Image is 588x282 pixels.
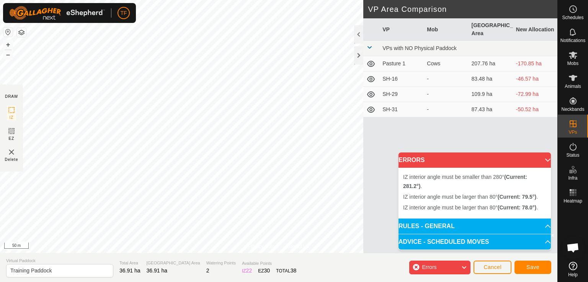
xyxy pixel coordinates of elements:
[563,199,582,203] span: Heatmap
[427,90,465,98] div: -
[379,71,424,87] td: SH-16
[568,130,577,135] span: VPs
[9,136,15,141] span: EZ
[147,260,200,266] span: [GEOGRAPHIC_DATA] Area
[5,157,18,162] span: Delete
[422,264,436,270] span: Errors
[399,157,425,163] span: ERRORS
[568,176,577,180] span: Infra
[379,18,424,41] th: VP
[566,153,579,157] span: Status
[498,204,536,211] b: (Current: 78.0°)
[379,87,424,102] td: SH-29
[119,267,140,274] span: 36.91 ha
[567,61,578,66] span: Mobs
[368,5,557,14] h2: VP Area Comparison
[7,147,16,157] img: VP
[427,75,465,83] div: -
[399,234,551,250] p-accordion-header: ADVICE - SCHEDULED MOVES
[248,243,277,250] a: Privacy Policy
[379,102,424,117] td: SH-31
[562,236,585,259] div: Open chat
[513,102,557,117] td: -50.52 ha
[469,87,513,102] td: 109.9 ha
[561,107,584,112] span: Neckbands
[3,40,13,49] button: +
[469,18,513,41] th: [GEOGRAPHIC_DATA] Area
[206,267,209,274] span: 2
[469,56,513,71] td: 207.76 ha
[403,194,538,200] span: IZ interior angle must be larger than 80° .
[483,264,501,270] span: Cancel
[558,259,588,280] a: Help
[120,9,127,17] span: TF
[291,267,297,274] span: 38
[276,267,296,275] div: TOTAL
[403,204,538,211] span: IZ interior angle must be larger than 80° .
[119,260,140,266] span: Total Area
[147,267,168,274] span: 36.91 ha
[469,102,513,117] td: 87.43 ha
[526,264,539,270] span: Save
[513,87,557,102] td: -72.99 ha
[399,239,489,245] span: ADVICE - SCHEDULED MOVES
[562,15,583,20] span: Schedules
[258,267,270,275] div: EZ
[513,18,557,41] th: New Allocation
[427,60,465,68] div: Cows
[242,267,252,275] div: IZ
[513,71,557,87] td: -46.57 ha
[246,267,252,274] span: 22
[264,267,270,274] span: 30
[9,6,105,20] img: Gallagher Logo
[498,194,536,200] b: (Current: 79.5°)
[565,84,581,89] span: Animals
[10,115,14,120] span: IZ
[399,219,551,234] p-accordion-header: RULES - GENERAL
[379,56,424,71] td: Pasture 1
[206,260,236,266] span: Watering Points
[6,258,113,264] span: Virtual Paddock
[513,56,557,71] td: -170.85 ha
[424,18,468,41] th: Mob
[382,45,457,51] span: VPs with NO Physical Paddock
[469,71,513,87] td: 83.48 ha
[399,168,551,218] p-accordion-content: ERRORS
[399,223,455,229] span: RULES - GENERAL
[399,152,551,168] p-accordion-header: ERRORS
[474,261,511,274] button: Cancel
[3,28,13,37] button: Reset Map
[242,260,296,267] span: Available Points
[427,105,465,113] div: -
[286,243,309,250] a: Contact Us
[403,174,527,189] span: IZ interior angle must be smaller than 280° .
[514,261,551,274] button: Save
[17,28,26,37] button: Map Layers
[3,50,13,59] button: –
[560,38,585,43] span: Notifications
[5,94,18,99] div: DRAW
[568,272,578,277] span: Help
